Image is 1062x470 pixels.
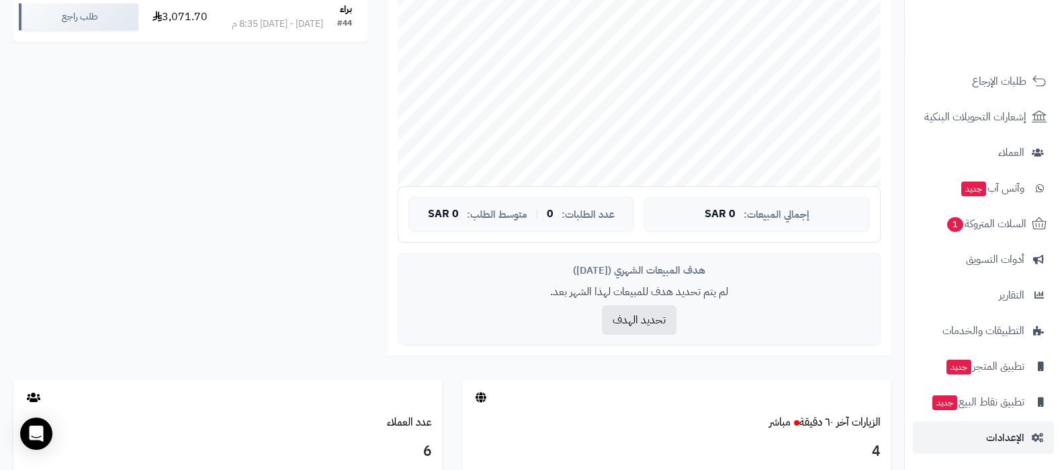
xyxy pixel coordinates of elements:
[960,179,1024,198] span: وآتس آب
[947,217,963,232] span: 1
[340,2,352,16] strong: براء
[931,393,1024,412] span: تطبيق نقاط البيع
[19,3,138,30] div: طلب راجع
[547,208,554,221] span: 0
[913,172,1054,204] a: وآتس آبجديد
[232,17,323,31] div: [DATE] - [DATE] 8:35 م
[913,386,1054,418] a: تطبيق نقاط البيعجديد
[387,414,432,430] a: عدد العملاء
[913,65,1054,97] a: طلبات الإرجاع
[428,208,459,221] span: 0 SAR
[24,440,432,463] h3: 6
[20,418,52,450] div: Open Intercom Messenger
[562,209,615,221] span: عدد الطلبات:
[472,440,881,463] h3: 4
[913,136,1054,169] a: العملاء
[924,108,1026,126] span: إشعارات التحويلات البنكية
[972,72,1026,91] span: طلبات الإرجاع
[769,414,791,430] small: مباشر
[942,321,1024,340] span: التطبيقات والخدمات
[769,414,881,430] a: الزيارات آخر ٦٠ دقيقةمباشر
[932,395,957,410] span: جديد
[999,286,1024,305] span: التقارير
[535,209,539,219] span: |
[971,38,1049,66] img: logo-2.png
[744,209,809,221] span: إجمالي المبيعات:
[998,143,1024,162] span: العملاء
[408,284,870,300] p: لم يتم تحديد هدف للمبيعات لهذا الشهر بعد.
[408,264,870,278] div: هدف المبيعات الشهري ([DATE])
[945,357,1024,376] span: تطبيق المتجر
[913,101,1054,133] a: إشعارات التحويلات البنكية
[946,214,1026,233] span: السلات المتروكة
[913,422,1054,454] a: الإعدادات
[705,208,736,221] span: 0 SAR
[946,360,971,375] span: جديد
[986,428,1024,447] span: الإعدادات
[913,350,1054,383] a: تطبيق المتجرجديد
[961,182,986,196] span: جديد
[913,208,1054,240] a: السلات المتروكة1
[337,17,352,31] div: #44
[467,209,527,221] span: متوسط الطلب:
[966,250,1024,269] span: أدوات التسويق
[602,305,676,335] button: تحديد الهدف
[913,279,1054,311] a: التقارير
[913,243,1054,276] a: أدوات التسويق
[913,315,1054,347] a: التطبيقات والخدمات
